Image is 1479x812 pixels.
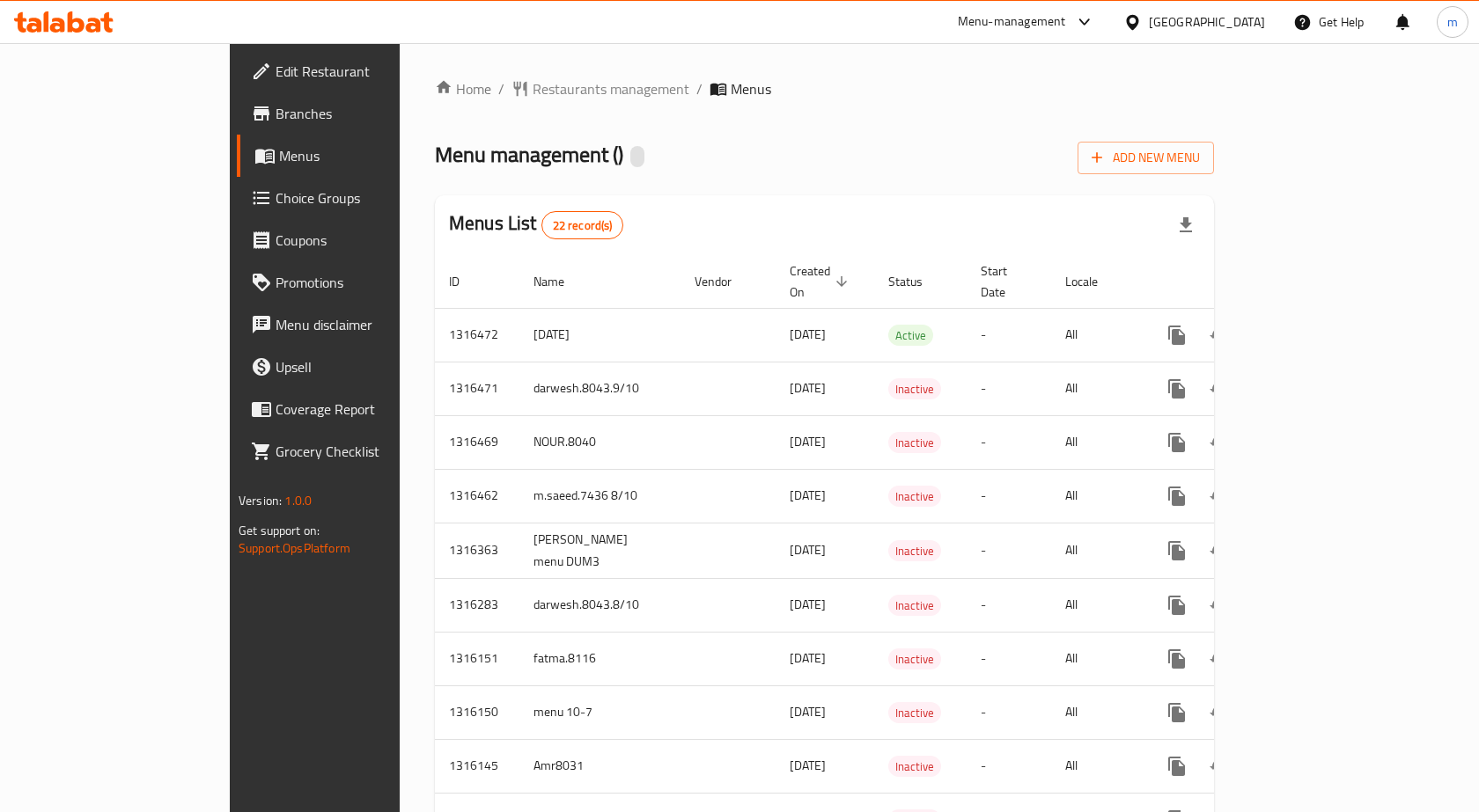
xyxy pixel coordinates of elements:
[790,377,826,399] span: [DATE]
[1447,12,1458,32] span: m
[276,441,463,462] span: Grocery Checklist
[435,469,519,523] td: 1316462
[237,261,477,304] a: Promotions
[1156,530,1198,572] button: more
[1051,415,1142,469] td: All
[790,260,853,303] span: Created On
[888,756,941,777] div: Inactive
[888,271,946,292] span: Status
[1198,691,1240,734] button: Change Status
[1198,745,1240,787] button: Change Status
[435,632,519,685] td: 1316151
[888,326,933,346] span: Active
[1156,314,1198,356] button: more
[1051,362,1142,415] td: All
[888,541,941,561] span: Inactive
[790,754,826,777] span: [DATE]
[790,323,826,346] span: [DATE]
[511,78,689,99] a: Restaurants management
[888,486,941,507] div: Inactive
[1051,523,1142,578] td: All
[888,702,941,723] div: Inactive
[1156,691,1198,734] button: more
[696,78,703,99] li: /
[888,432,941,453] div: Inactive
[533,78,689,99] span: Restaurants management
[237,92,477,135] a: Branches
[1156,745,1198,787] button: more
[519,469,681,523] td: m.saeed.7436 8/10
[519,415,681,469] td: NOUR.8040
[958,11,1066,33] div: Menu-management
[888,703,941,723] span: Inactive
[237,135,477,177] a: Menus
[967,362,1051,415] td: -
[790,538,826,561] span: [DATE]
[888,649,941,669] span: Inactive
[533,271,587,292] span: Name
[449,271,482,292] span: ID
[435,523,519,578] td: 1316363
[276,187,463,208] span: Choice Groups
[435,415,519,469] td: 1316469
[237,177,477,219] a: Choice Groups
[888,433,941,453] span: Inactive
[967,578,1051,632] td: -
[435,135,623,174] span: Menu management ( )
[519,362,681,415] td: darwesh.8043.9/10
[1051,308,1142,362] td: All
[967,308,1051,362] td: -
[888,596,941,616] span: Inactive
[1198,530,1240,572] button: Change Status
[790,430,826,453] span: [DATE]
[1156,421,1198,464] button: more
[237,346,477,388] a: Upsell
[435,739,519,793] td: 1316145
[790,593,826,616] span: [DATE]
[888,378,941,399] div: Inactive
[1198,368,1240,410] button: Change Status
[981,260,1030,303] span: Start Date
[1198,475,1240,517] button: Change Status
[1198,584,1240,626] button: Change Status
[967,685,1051,739] td: -
[498,78,504,99] li: /
[435,78,1214,99] nav: breadcrumb
[519,578,681,632] td: darwesh.8043.8/10
[1198,638,1240,680] button: Change Status
[237,50,477,92] a: Edit Restaurant
[276,230,463,251] span: Coupons
[449,210,623,239] h2: Menus List
[790,700,826,723] span: [DATE]
[237,430,477,472] a: Grocery Checklist
[888,648,941,669] div: Inactive
[276,272,463,293] span: Promotions
[1051,685,1142,739] td: All
[276,399,463,420] span: Coverage Report
[1051,469,1142,523] td: All
[284,489,312,512] span: 1.0.0
[1156,584,1198,626] button: more
[519,685,681,739] td: menu 10-7
[1092,147,1200,169] span: Add New Menu
[1156,368,1198,410] button: more
[435,308,519,362] td: 1316472
[1065,271,1121,292] span: Locale
[731,78,771,99] span: Menus
[239,519,320,542] span: Get support on:
[1142,255,1339,309] th: Actions
[790,647,826,669] span: [DATE]
[435,685,519,739] td: 1316150
[1149,12,1265,32] div: [GEOGRAPHIC_DATA]
[276,356,463,377] span: Upsell
[435,578,519,632] td: 1316283
[276,61,463,82] span: Edit Restaurant
[237,219,477,261] a: Coupons
[1165,204,1207,246] div: Export file
[279,145,463,166] span: Menus
[967,739,1051,793] td: -
[790,484,826,507] span: [DATE]
[967,415,1051,469] td: -
[519,632,681,685] td: fatma.8116
[239,489,282,512] span: Version:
